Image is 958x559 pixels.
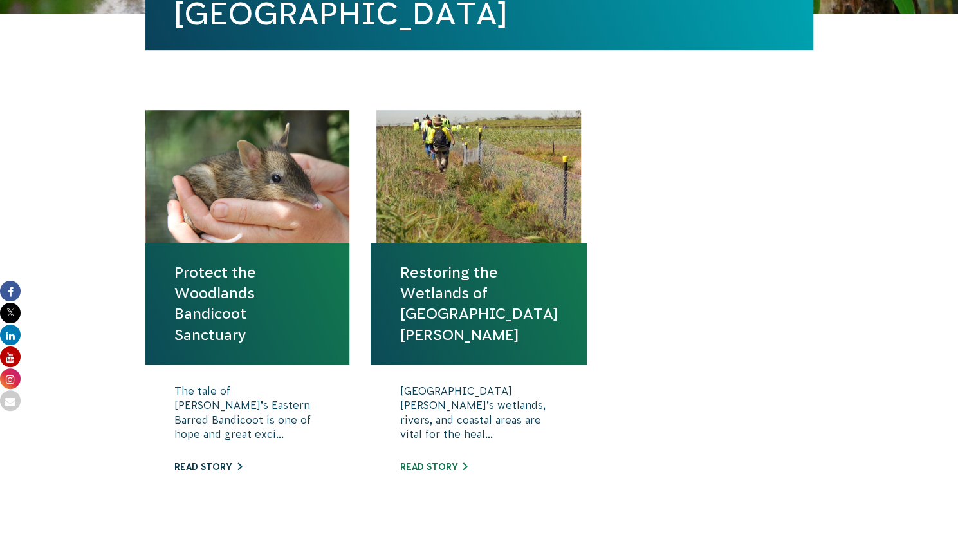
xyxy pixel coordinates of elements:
a: Restoring the Wetlands of [GEOGRAPHIC_DATA][PERSON_NAME] [400,262,558,345]
a: Read story [174,462,242,472]
p: The tale of [PERSON_NAME]’s Eastern Barred Bandicoot is one of hope and great exci... [174,384,321,448]
p: [GEOGRAPHIC_DATA][PERSON_NAME]’s wetlands, rivers, and coastal areas are vital for the heal... [400,384,558,448]
a: Protect the Woodlands Bandicoot Sanctuary [174,262,321,345]
a: Read story [400,462,467,472]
